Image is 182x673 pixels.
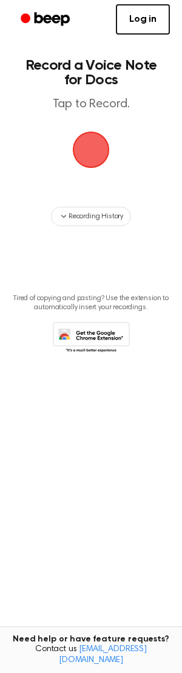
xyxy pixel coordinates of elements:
a: Beep [12,8,81,32]
button: Recording History [51,207,131,226]
span: Recording History [69,211,123,222]
p: Tap to Record. [22,97,160,112]
button: Beep Logo [73,132,109,168]
p: Tired of copying and pasting? Use the extension to automatically insert your recordings. [10,294,172,312]
a: Log in [116,4,170,35]
h1: Record a Voice Note for Docs [22,58,160,87]
a: [EMAIL_ADDRESS][DOMAIN_NAME] [59,645,147,665]
span: Contact us [7,645,175,666]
